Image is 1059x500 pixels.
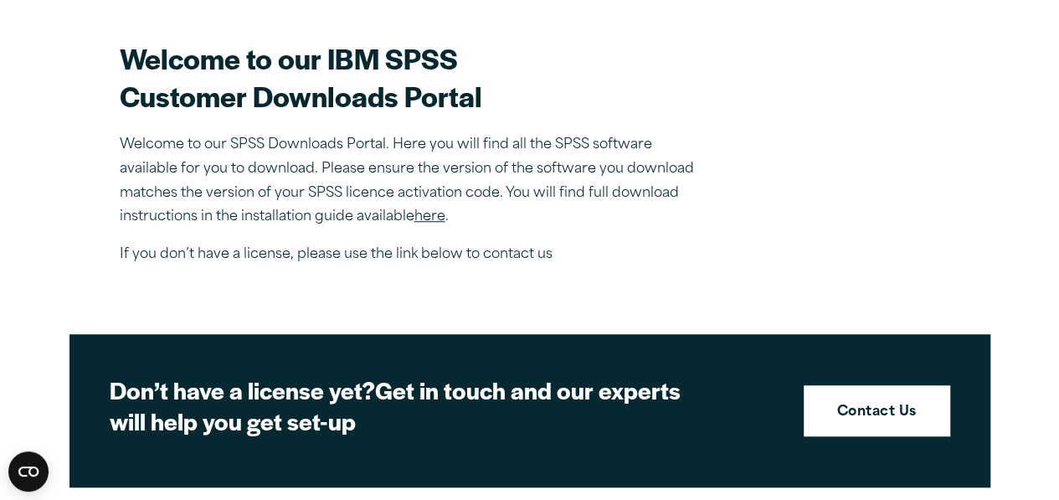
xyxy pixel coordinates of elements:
strong: Contact Us [837,402,917,424]
a: Contact Us [804,385,950,437]
p: If you don’t have a license, please use the link below to contact us [120,243,706,267]
strong: Don’t have a license yet? [110,373,375,406]
h2: Welcome to our IBM SPSS Customer Downloads Portal [120,39,706,115]
button: Open CMP widget [8,451,49,492]
h2: Get in touch and our experts will help you get set-up [110,374,696,437]
p: Welcome to our SPSS Downloads Portal. Here you will find all the SPSS software available for you ... [120,133,706,229]
a: here [414,210,445,224]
